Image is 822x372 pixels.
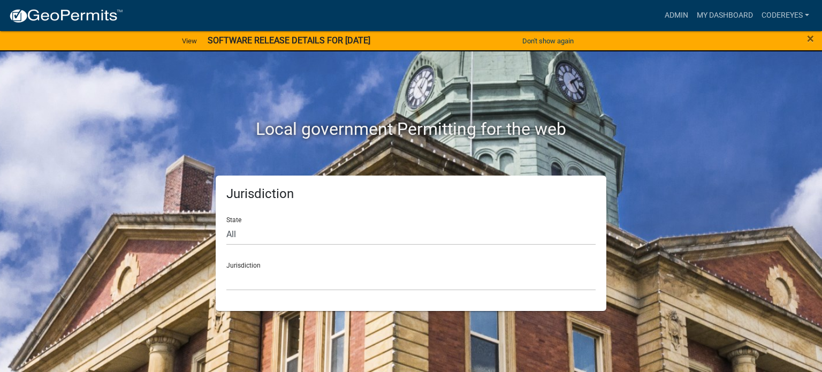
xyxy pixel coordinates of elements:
a: codeReyes [757,5,813,26]
a: My Dashboard [692,5,757,26]
button: Close [807,32,814,45]
h5: Jurisdiction [226,186,596,202]
span: × [807,31,814,46]
a: View [178,32,201,50]
button: Don't show again [518,32,578,50]
a: Admin [660,5,692,26]
strong: SOFTWARE RELEASE DETAILS FOR [DATE] [208,35,370,45]
h2: Local government Permitting for the web [114,119,708,139]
